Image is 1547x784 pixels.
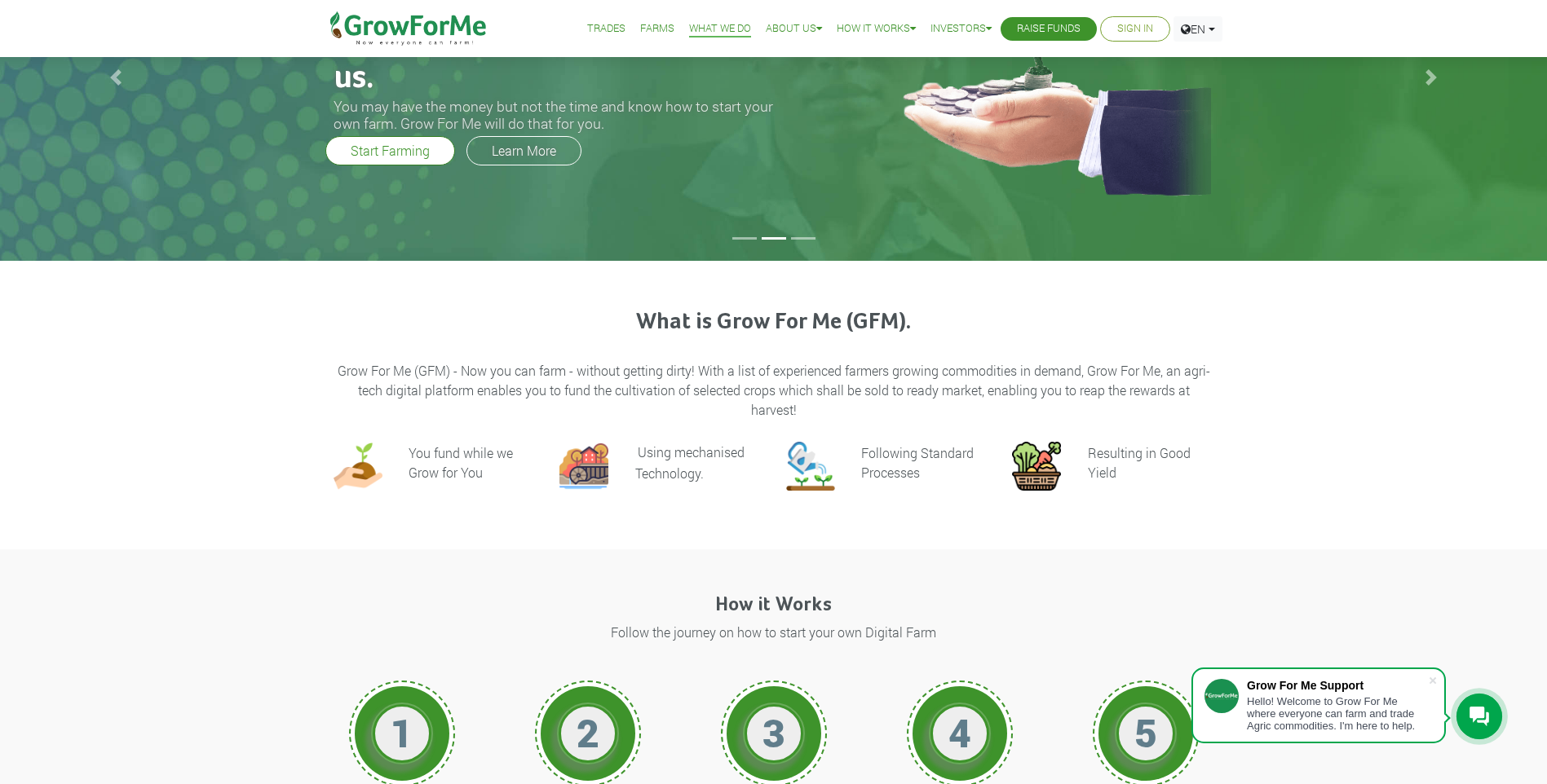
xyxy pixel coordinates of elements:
h6: Resulting in Good Yield [1088,444,1191,481]
h3: You may have the money but not the time and know how to start your own farm. Grow For Me will do ... [334,98,798,132]
a: Sign In [1117,20,1153,37]
h1: 4 [935,709,984,756]
p: Using mechanised Technology. [635,443,745,482]
p: Follow the journey on how to start your own Digital Farm [324,623,1224,642]
a: About Us [766,20,822,37]
img: growforme image [559,442,608,491]
a: Raise Funds [1017,20,1081,37]
h6: Following Standard Processes [861,444,974,481]
a: Investors [930,20,992,37]
a: Learn More [466,136,581,165]
h3: What is Grow For Me (GFM). [336,309,1212,337]
h4: How it Works [321,593,1227,617]
p: Grow For Me (GFM) - Now you can farm - without getting dirty! With a list of experienced farmers ... [336,361,1212,420]
a: Farms [640,20,674,37]
a: Start Farming [325,136,455,165]
h1: 3 [749,709,798,756]
a: How it Works [837,20,916,37]
h2: Start and grow your farm with us. [334,20,798,98]
h1: 1 [378,709,427,756]
h1: 2 [564,709,612,756]
a: Trades [587,20,625,37]
div: Hello! Welcome to Grow For Me where everyone can farm and trade Agric commodities. I'm here to help. [1247,695,1428,732]
img: growforme image [334,442,382,491]
div: Grow For Me Support [1247,679,1428,692]
h6: You fund while we Grow for You [409,444,513,481]
img: growforme image [786,442,835,491]
a: EN [1174,16,1222,42]
img: growforme image [1012,442,1061,491]
a: What We Do [689,20,751,37]
h1: 5 [1121,709,1170,756]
